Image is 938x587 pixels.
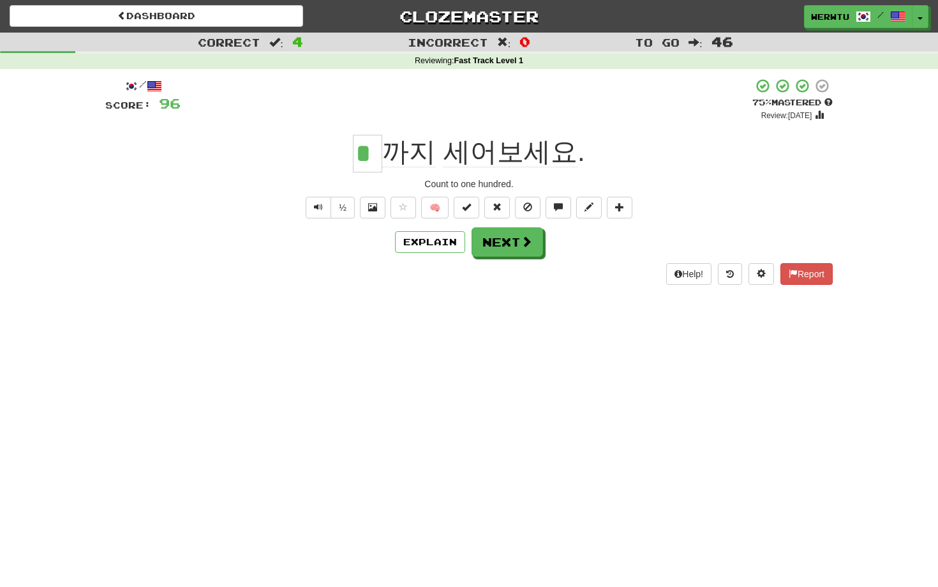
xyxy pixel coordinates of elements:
[360,197,385,218] button: Show image (alt+x)
[666,263,711,285] button: Help!
[159,95,181,111] span: 96
[454,56,524,65] strong: Fast Track Level 1
[635,36,680,49] span: To go
[804,5,912,28] a: werwtu /
[546,197,571,218] button: Discuss sentence (alt+u)
[443,137,577,167] span: 세어보세요
[269,37,283,48] span: :
[711,34,733,49] span: 46
[331,197,355,218] button: ½
[454,197,479,218] button: Set this sentence to 100% Mastered (alt+m)
[382,137,436,167] span: 까지
[408,36,488,49] span: Incorrect
[607,197,632,218] button: Add to collection (alt+a)
[780,263,833,285] button: Report
[105,178,833,190] div: Count to one hundred.
[689,37,703,48] span: :
[306,197,331,218] button: Play sentence audio (ctl+space)
[382,137,584,167] span: .
[198,36,260,49] span: Correct
[576,197,602,218] button: Edit sentence (alt+d)
[761,111,812,120] small: Review: [DATE]
[391,197,416,218] button: Favorite sentence (alt+f)
[718,263,742,285] button: Round history (alt+y)
[105,100,151,111] span: Score:
[877,10,884,19] span: /
[472,227,543,257] button: Next
[10,5,303,27] a: Dashboard
[292,34,303,49] span: 4
[421,197,449,218] button: 🧠
[752,97,771,107] span: 75 %
[322,5,616,27] a: Clozemaster
[105,78,181,94] div: /
[519,34,530,49] span: 0
[811,11,849,22] span: werwtu
[484,197,510,218] button: Reset to 0% Mastered (alt+r)
[752,97,833,109] div: Mastered
[395,231,465,253] button: Explain
[497,37,511,48] span: :
[515,197,540,218] button: Ignore sentence (alt+i)
[303,197,355,218] div: Text-to-speech controls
